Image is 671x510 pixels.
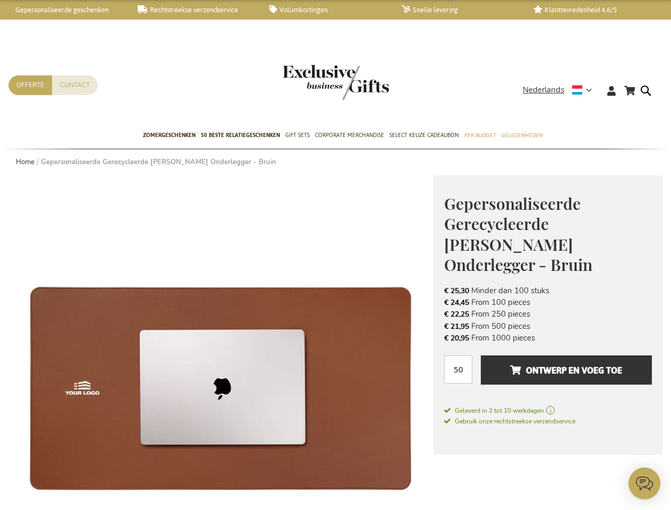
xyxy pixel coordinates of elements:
li: From 250 pieces [444,308,652,320]
span: Gebruik onze rechtstreekse verzendservice [444,417,575,426]
li: From 100 pieces [444,296,652,308]
span: Select Keuze Cadeaubon [389,130,458,141]
a: Home [16,157,35,167]
span: Gelegenheden [501,130,542,141]
iframe: belco-activator-frame [628,467,660,499]
span: Gift Sets [285,130,310,141]
strong: Gepersonaliseerde Gerecycleerde [PERSON_NAME] Onderlegger - Bruin [41,157,276,167]
span: € 24,45 [444,297,469,308]
a: Geleverd in 2 tot 10 werkdagen [444,406,652,415]
button: Ontwerp en voeg toe [481,355,652,385]
span: Per Budget [464,130,496,141]
span: Zomergeschenken [143,130,196,141]
span: 50 beste relatiegeschenken [201,130,280,141]
span: € 20,95 [444,333,469,343]
span: Nederlands [523,84,564,96]
span: Gepersonaliseerde Gerecycleerde [PERSON_NAME] Onderlegger - Bruin [444,193,592,276]
div: Nederlands [523,84,599,96]
input: Aantal [444,355,472,384]
span: Corporate Merchandise [315,130,384,141]
span: Ontwerp en voeg toe [510,362,622,379]
span: € 21,95 [444,321,469,331]
a: store logo [283,65,336,100]
a: Gebruik onze rechtstreekse verzendservice [444,415,575,426]
li: From 1000 pieces [444,332,652,344]
li: From 500 pieces [444,320,652,332]
span: € 22,25 [444,309,469,319]
span: € 25,30 [444,286,469,296]
a: Offerte [9,75,52,95]
img: Exclusive Business gifts logo [283,65,389,100]
a: Contact [52,75,98,95]
li: Minder dan 100 stuks [444,285,652,296]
